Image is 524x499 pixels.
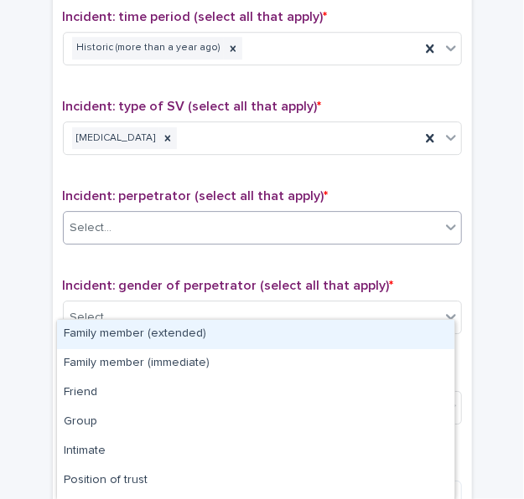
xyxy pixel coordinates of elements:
[63,10,328,23] span: Incident: time period (select all that apply)
[57,349,454,378] div: Family member (immediate)
[57,437,454,466] div: Intimate
[72,37,224,59] div: Historic (more than a year ago)
[57,408,454,437] div: Group
[72,127,158,150] div: [MEDICAL_DATA]
[57,466,454,496] div: Position of trust
[63,100,322,113] span: Incident: type of SV (select all that apply)
[57,378,454,408] div: Friend
[63,189,329,203] span: Incident: perpetrator (select all that apply)
[70,309,112,327] div: Select...
[63,279,394,292] span: Incident: gender of perpetrator (select all that apply)
[70,219,112,237] div: Select...
[57,320,454,349] div: Family member (extended)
